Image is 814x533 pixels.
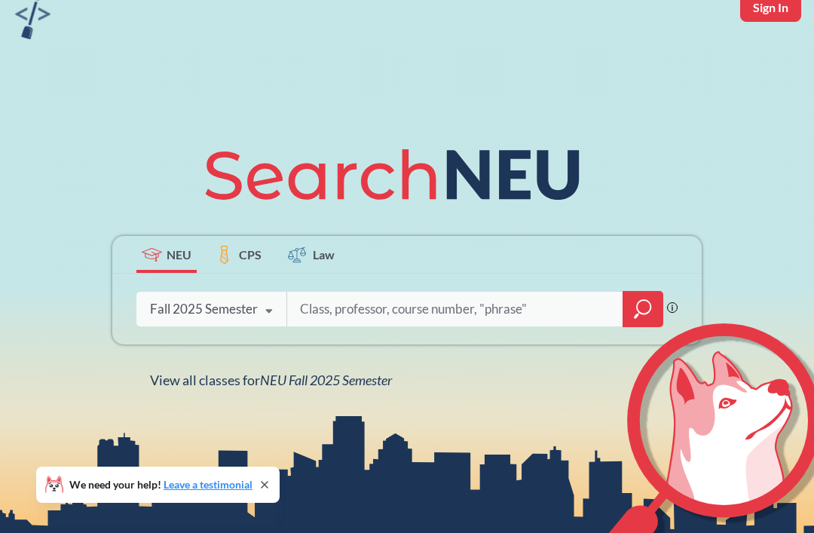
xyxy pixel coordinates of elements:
a: Leave a testimonial [164,478,252,491]
span: CPS [239,246,262,263]
span: Law [313,246,335,263]
span: We need your help! [69,479,252,490]
div: Fall 2025 Semester [150,301,258,317]
span: NEU Fall 2025 Semester [260,372,392,388]
svg: magnifying glass [634,299,652,320]
div: magnifying glass [623,291,663,327]
span: View all classes for [150,372,392,388]
input: Class, professor, course number, "phrase" [298,293,612,325]
span: NEU [167,246,191,263]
